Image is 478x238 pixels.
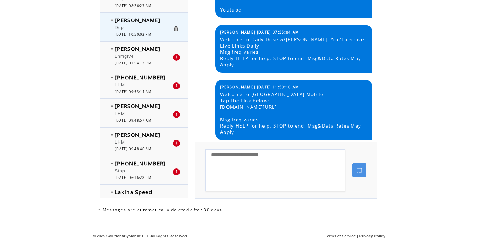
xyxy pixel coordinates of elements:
[115,160,166,167] span: [PHONE_NUMBER]
[220,36,367,68] span: Welcome to Daily Dose w/[PERSON_NAME]. You'll receive Live Links Daily! Msg freq varies Reply HEL...
[115,32,152,37] span: [DATE] 10:50:02 PM
[173,140,180,147] div: 1
[115,74,166,81] span: [PHONE_NUMBER]
[115,175,152,180] span: [DATE] 06:16:28 PM
[359,234,385,238] a: Privacy Policy
[115,82,125,87] span: LHM
[98,207,224,213] span: * Messages are automatically deleted after 30 days.
[220,91,367,135] span: Welcome to [GEOGRAPHIC_DATA] Mobile! Tap the Link below: [DOMAIN_NAME][URL] Msg freq varies Reply...
[115,197,127,202] span: LHIM
[115,188,152,195] span: Lakiha Speed
[93,234,187,238] span: © 2025 SolutionsByMobile LLC All Rights Reserved
[111,48,113,50] img: bulletFull.png
[111,134,113,136] img: bulletFull.png
[115,89,152,94] span: [DATE] 09:53:14 AM
[115,168,125,173] span: Stop
[173,26,179,32] a: Click to delete these messgaes
[115,131,160,138] span: [PERSON_NAME]
[173,82,180,89] div: 1
[115,54,134,59] span: Lhmgive
[115,147,152,151] span: [DATE] 09:48:46 AM
[220,30,300,35] span: [PERSON_NAME] [DATE] 07:55:04 AM
[357,234,358,238] span: |
[115,61,152,65] span: [DATE] 01:54:13 PM
[115,45,160,52] span: [PERSON_NAME]
[111,77,113,78] img: bulletFull.png
[115,16,160,23] span: [PERSON_NAME]
[115,3,152,8] span: [DATE] 08:26:23 AM
[111,163,113,164] img: bulletFull.png
[115,25,124,30] span: Ddp
[111,191,113,193] img: bulletEmpty.png
[115,140,125,145] span: LHM
[173,54,180,61] div: 1
[115,102,160,109] span: [PERSON_NAME]
[173,111,180,118] div: 1
[220,85,300,89] span: [PERSON_NAME] [DATE] 11:50:10 AM
[115,118,152,123] span: [DATE] 09:48:57 AM
[111,19,113,21] img: bulletEmpty.png
[111,105,113,107] img: bulletFull.png
[325,234,356,238] a: Terms of Service
[115,111,125,116] span: LHM
[173,168,180,175] div: 1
